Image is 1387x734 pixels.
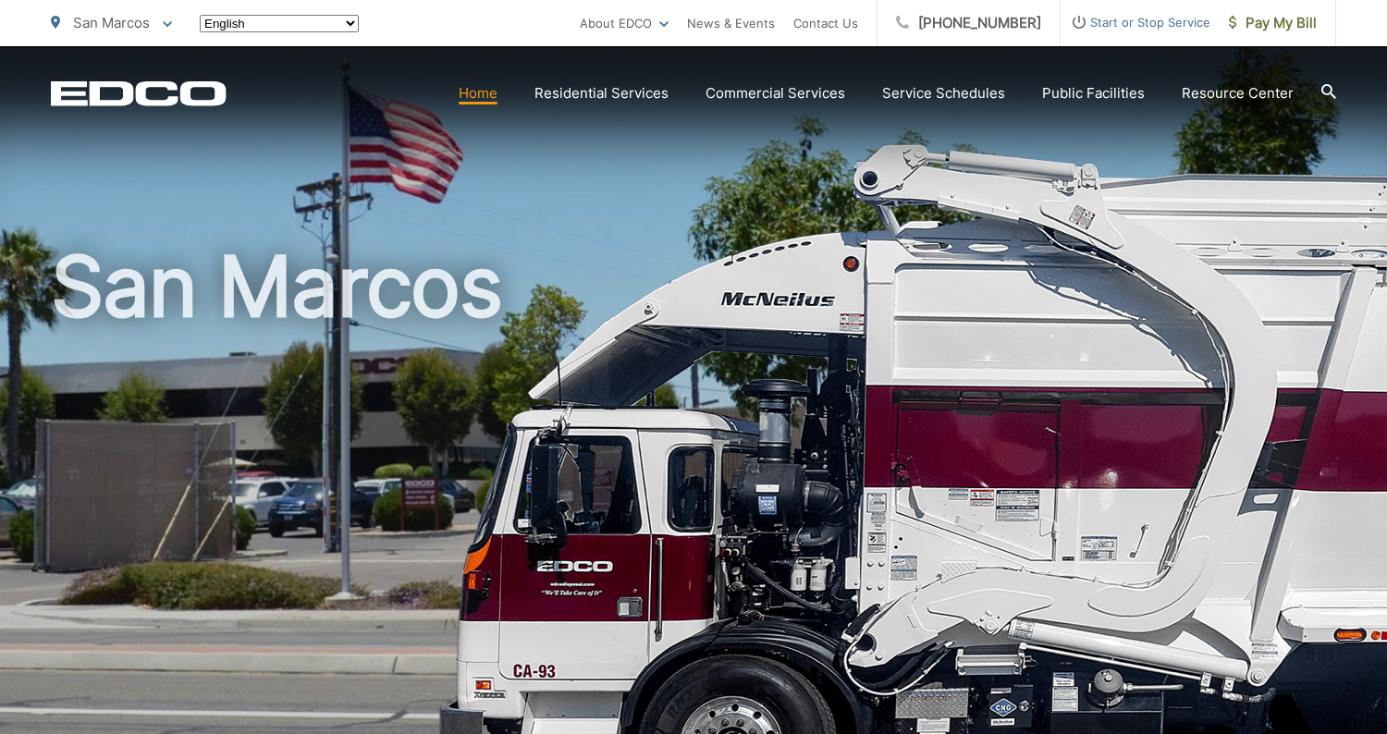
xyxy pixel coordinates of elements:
[73,14,150,31] span: San Marcos
[793,12,858,34] a: Contact Us
[882,82,1005,104] a: Service Schedules
[1182,82,1294,104] a: Resource Center
[580,12,669,34] a: About EDCO
[51,80,227,106] a: EDCD logo. Return to the homepage.
[687,12,775,34] a: News & Events
[200,15,359,32] select: Select a language
[534,82,669,104] a: Residential Services
[1042,82,1145,104] a: Public Facilities
[1229,12,1317,34] span: Pay My Bill
[459,82,497,104] a: Home
[706,82,845,104] a: Commercial Services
